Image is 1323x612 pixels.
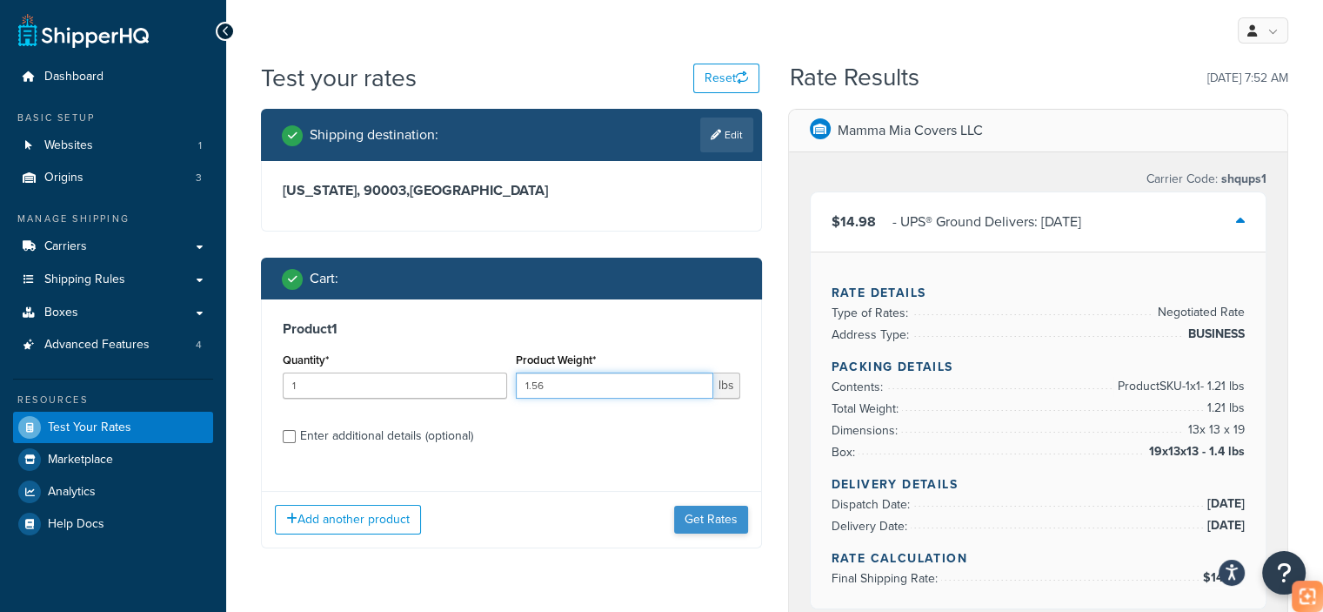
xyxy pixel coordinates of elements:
div: Enter additional details (optional) [300,424,473,448]
h4: Delivery Details [832,475,1246,494]
span: Advanced Features [44,338,150,353]
input: Enter additional details (optional) [283,430,296,443]
span: 19x13x13 - 1.4 lbs [1145,441,1245,462]
label: Product Weight* [516,353,596,367]
span: Shipping Rules [44,272,125,287]
span: BUSINESS [1184,324,1245,345]
span: Carriers [44,239,87,254]
span: $14.98 [1202,568,1245,587]
input: 0.00 [516,373,713,399]
a: Marketplace [13,444,213,475]
span: lbs [713,373,740,399]
span: Analytics [48,485,96,500]
button: Add another product [275,505,421,535]
label: Quantity* [283,353,329,367]
h1: Test your rates [261,61,417,95]
button: Reset [693,64,759,93]
a: Shipping Rules [13,264,213,296]
span: 1.21 lbs [1203,398,1245,419]
p: Mamma Mia Covers LLC [838,118,983,143]
h3: Product 1 [283,320,740,338]
span: Contents: [832,378,887,396]
span: 3 [196,171,202,185]
span: Dashboard [44,70,104,84]
li: Origins [13,162,213,194]
span: Product SKU-1 x 1 - 1.21 lbs [1113,376,1245,397]
span: Address Type: [832,326,913,344]
span: shqups1 [1218,170,1266,188]
span: $14.98 [832,212,876,232]
span: Boxes [44,306,78,320]
span: Help Docs [48,517,104,532]
a: Boxes [13,297,213,329]
span: Negotiated Rate [1153,302,1245,323]
button: Open Resource Center [1262,551,1306,595]
span: Box: [832,443,859,461]
p: Carrier Code: [1146,167,1266,192]
span: Type of Rates: [832,304,912,322]
a: Origins3 [13,162,213,194]
p: [DATE] 7:52 AM [1207,66,1288,91]
a: Test Your Rates [13,412,213,443]
h2: Rate Results [790,64,919,91]
li: Websites [13,130,213,162]
a: Dashboard [13,61,213,93]
span: 13 x 13 x 19 [1184,420,1245,441]
input: 0.0 [283,373,507,399]
span: Origins [44,171,84,185]
div: Basic Setup [13,111,213,125]
span: Delivery Date: [832,517,912,535]
h2: Shipping destination : [310,127,438,143]
h4: Rate Details [832,284,1246,302]
a: Help Docs [13,508,213,540]
a: Carriers [13,231,213,263]
span: Dispatch Date: [832,495,914,514]
div: ‌‌‍‍ - UPS® Ground Delivers: [DATE] [892,210,1081,234]
span: Total Weight: [832,400,903,418]
div: Manage Shipping [13,212,213,226]
h3: [US_STATE], 90003 , [GEOGRAPHIC_DATA] [283,182,740,199]
span: [DATE] [1203,494,1245,514]
span: Dimensions: [832,421,902,440]
span: 1 [198,138,202,153]
h2: Cart : [310,271,338,286]
h4: Packing Details [832,358,1246,376]
span: 4 [196,338,202,353]
span: Marketplace [48,453,113,467]
span: Websites [44,138,93,153]
span: Final Shipping Rate: [832,569,942,588]
span: Test Your Rates [48,420,131,435]
div: Resources [13,393,213,407]
a: Websites1 [13,130,213,162]
span: [DATE] [1203,515,1245,536]
a: Advanced Features4 [13,329,213,361]
h4: Rate Calculation [832,549,1246,568]
a: Edit [700,118,753,152]
a: Analytics [13,476,213,508]
li: Advanced Features [13,329,213,361]
button: Get Rates [674,506,748,534]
